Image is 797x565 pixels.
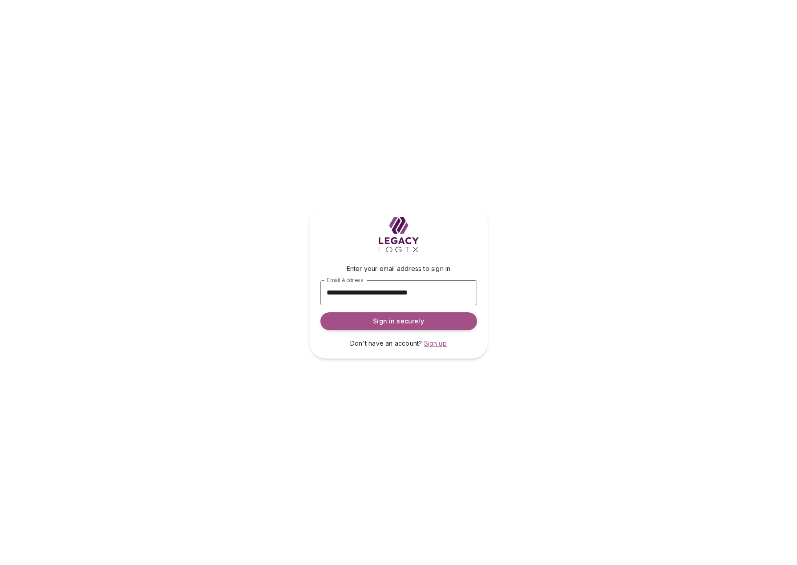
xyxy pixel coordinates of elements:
span: Enter your email address to sign in [347,265,451,272]
a: Sign up [424,339,447,348]
span: Sign up [424,339,447,347]
span: Sign in securely [373,317,424,326]
button: Sign in securely [320,312,477,330]
span: Email Address [327,276,363,283]
span: Don't have an account? [350,339,422,347]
